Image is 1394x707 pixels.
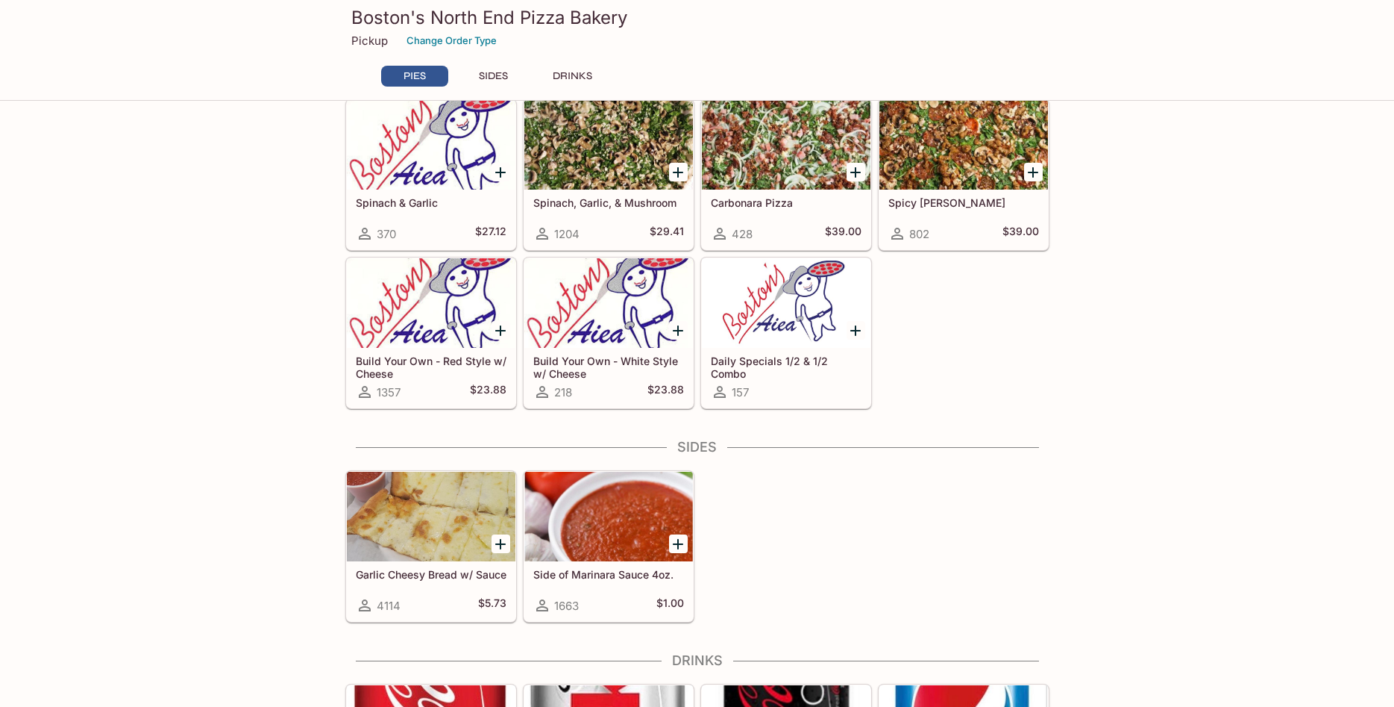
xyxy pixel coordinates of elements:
[656,597,684,614] h5: $1.00
[400,29,503,52] button: Change Order Type
[533,196,684,209] h5: Spinach, Garlic, & Mushroom
[351,34,388,48] p: Pickup
[825,225,861,243] h5: $39.00
[847,163,865,181] button: Add Carbonara Pizza
[470,383,506,401] h5: $23.88
[347,472,515,561] div: Garlic Cheesy Bread w/ Sauce
[669,163,688,181] button: Add Spinach, Garlic, & Mushroom
[377,227,396,241] span: 370
[356,355,506,379] h5: Build Your Own - Red Style w/ Cheese
[1002,225,1039,243] h5: $39.00
[701,99,871,250] a: Carbonara Pizza428$39.00
[345,439,1049,455] h4: SIDES
[554,227,580,241] span: 1204
[346,471,516,622] a: Garlic Cheesy Bread w/ Sauce4114$5.73
[879,99,1049,250] a: Spicy [PERSON_NAME]802$39.00
[711,355,861,379] h5: Daily Specials 1/2 & 1/2 Combo
[847,321,865,340] button: Add Daily Specials 1/2 & 1/2 Combo
[711,196,861,209] h5: Carbonara Pizza
[650,225,684,243] h5: $29.41
[377,599,401,613] span: 4114
[1024,163,1043,181] button: Add Spicy Jenny
[533,355,684,379] h5: Build Your Own - White Style w/ Cheese
[732,227,753,241] span: 428
[888,196,1039,209] h5: Spicy [PERSON_NAME]
[554,599,579,613] span: 1663
[524,472,693,561] div: Side of Marinara Sauce 4oz.
[524,258,693,348] div: Build Your Own - White Style w/ Cheese
[524,100,693,190] div: Spinach, Garlic, & Mushroom
[356,568,506,581] h5: Garlic Cheesy Bread w/ Sauce
[347,258,515,348] div: Build Your Own - Red Style w/ Cheese
[879,100,1048,190] div: Spicy Jenny
[669,321,688,340] button: Add Build Your Own - White Style w/ Cheese
[377,385,401,399] span: 1357
[533,568,684,581] h5: Side of Marinara Sauce 4oz.
[732,385,749,399] span: 157
[345,653,1049,669] h4: DRINKS
[524,99,694,250] a: Spinach, Garlic, & Mushroom1204$29.41
[702,100,870,190] div: Carbonara Pizza
[381,66,448,87] button: PIES
[702,258,870,348] div: Daily Specials 1/2 & 1/2 Combo
[492,163,510,181] button: Add Spinach & Garlic
[492,535,510,553] button: Add Garlic Cheesy Bread w/ Sauce
[909,227,929,241] span: 802
[524,258,694,408] a: Build Your Own - White Style w/ Cheese218$23.88
[356,196,506,209] h5: Spinach & Garlic
[460,66,527,87] button: SIDES
[347,100,515,190] div: Spinach & Garlic
[524,471,694,622] a: Side of Marinara Sauce 4oz.1663$1.00
[669,535,688,553] button: Add Side of Marinara Sauce 4oz.
[475,225,506,243] h5: $27.12
[492,321,510,340] button: Add Build Your Own - Red Style w/ Cheese
[647,383,684,401] h5: $23.88
[351,6,1043,29] h3: Boston's North End Pizza Bakery
[539,66,606,87] button: DRINKS
[346,99,516,250] a: Spinach & Garlic370$27.12
[554,385,572,399] span: 218
[701,258,871,408] a: Daily Specials 1/2 & 1/2 Combo157
[478,597,506,614] h5: $5.73
[346,258,516,408] a: Build Your Own - Red Style w/ Cheese1357$23.88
